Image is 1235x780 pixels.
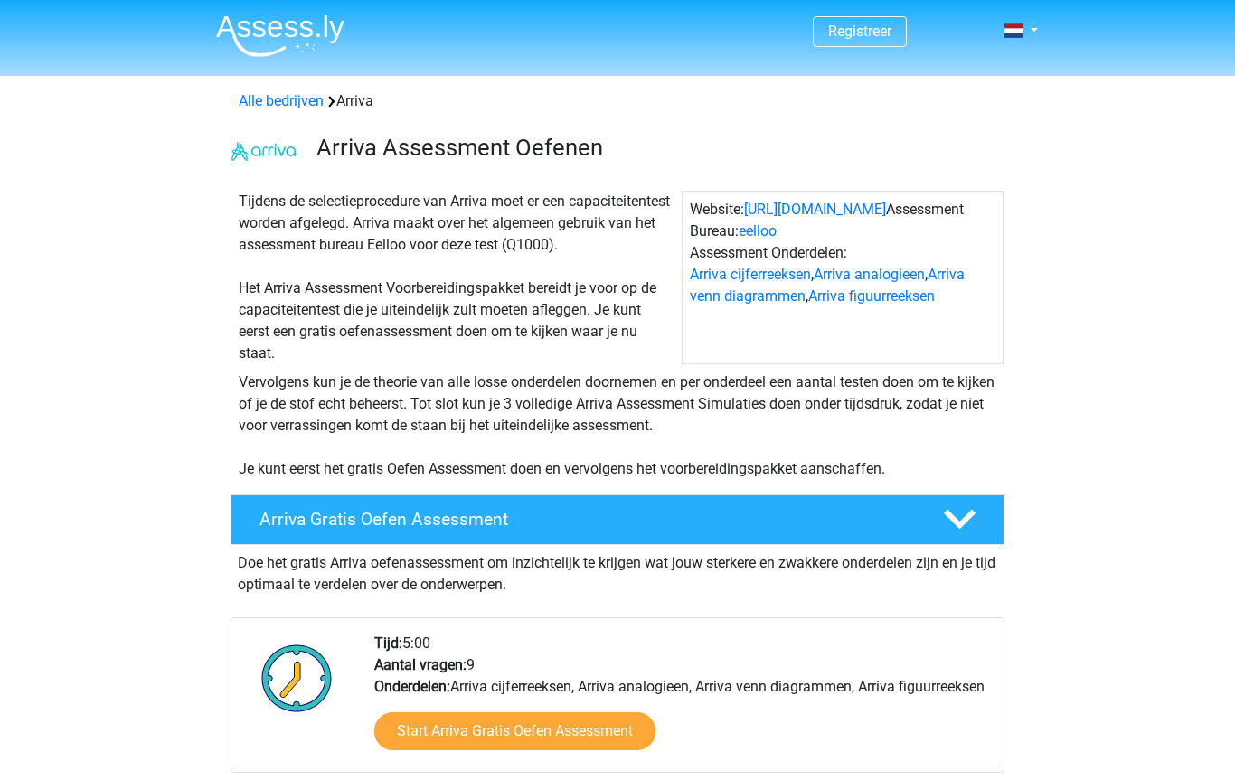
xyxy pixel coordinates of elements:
[223,494,1012,545] a: Arriva Gratis Oefen Assessment
[814,266,925,283] a: Arriva analogieen
[374,634,402,652] b: Tijd:
[744,201,886,218] a: [URL][DOMAIN_NAME]
[690,266,965,305] a: Arriva venn diagrammen
[231,191,682,364] div: Tijdens de selectieprocedure van Arriva moet er een capaciteitentest worden afgelegd. Arriva maak...
[374,712,655,750] a: Start Arriva Gratis Oefen Assessment
[231,371,1004,480] div: Vervolgens kun je de theorie van alle losse onderdelen doornemen en per onderdeel een aantal test...
[316,134,990,162] h3: Arriva Assessment Oefenen
[374,678,450,695] b: Onderdelen:
[808,287,935,305] a: Arriva figuurreeksen
[374,656,467,673] b: Aantal vragen:
[239,92,324,109] a: Alle bedrijven
[231,545,1004,596] div: Doe het gratis Arriva oefenassessment om inzichtelijk te krijgen wat jouw sterkere en zwakkere on...
[259,509,914,530] h4: Arriva Gratis Oefen Assessment
[231,90,1004,112] div: Arriva
[361,633,1003,772] div: 5:00 9 Arriva cijferreeksen, Arriva analogieen, Arriva venn diagrammen, Arriva figuurreeksen
[682,191,1004,364] div: Website: Assessment Bureau: Assessment Onderdelen: , , ,
[251,633,343,723] img: Klok
[690,266,811,283] a: Arriva cijferreeksen
[216,14,344,57] img: Assessly
[739,222,777,240] a: eelloo
[828,23,891,40] a: Registreer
